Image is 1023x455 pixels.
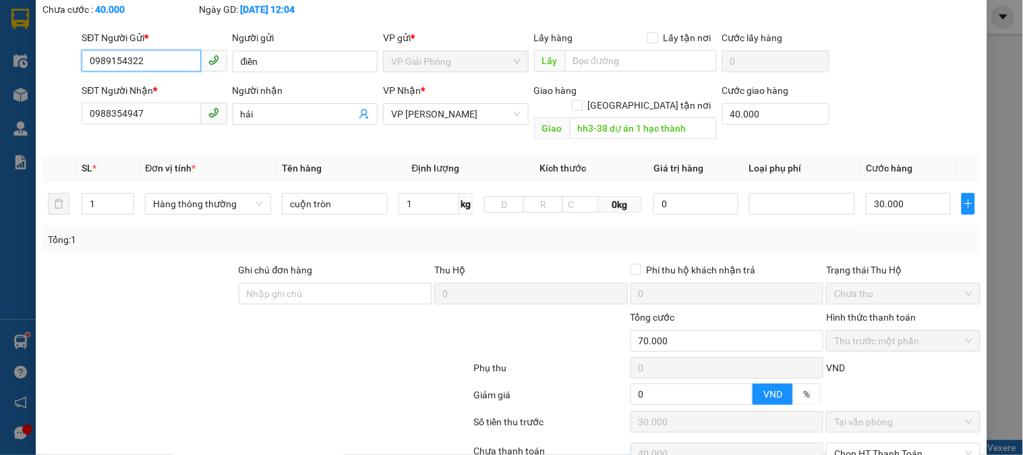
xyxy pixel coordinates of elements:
[826,312,916,323] label: Hình thức thanh toán
[598,196,642,213] span: 0kg
[826,263,980,277] div: Trạng thái Thu Hộ
[534,50,565,72] span: Lấy
[473,417,544,427] label: Số tiền thu trước
[151,46,239,56] strong: Hotline : 0889 23 23 23
[565,50,717,72] input: Dọc đường
[239,265,313,275] label: Ghi chú đơn hàng
[48,193,69,215] button: delete
[282,163,322,173] span: Tên hàng
[523,196,563,213] input: R
[383,30,528,45] div: VP gửi
[359,109,370,119] span: user-add
[82,163,92,173] span: SL
[241,4,295,15] b: [DATE] 12:04
[658,30,717,45] span: Lấy tận nơi
[282,193,388,215] input: VD: Bàn, Ghế
[383,85,421,96] span: VP Nhận
[653,163,703,173] span: Giá trị hàng
[200,2,353,17] div: Ngày GD:
[722,51,830,72] input: Cước lấy hàng
[803,389,810,400] span: %
[412,163,460,173] span: Định lượng
[233,83,378,98] div: Người nhận
[48,232,396,247] div: Tổng: 1
[434,265,465,275] span: Thu Hộ
[641,263,761,277] span: Phí thu hộ khách nhận trả
[391,104,520,124] span: VP LÊ HỒNG PHONG
[962,198,974,209] span: plus
[472,360,629,384] div: Phụ thu
[57,99,76,109] span: điền
[570,117,717,139] input: Dọc đường
[135,61,167,71] span: Website
[866,163,912,173] span: Cước hàng
[834,284,972,304] span: Chưa thu
[135,59,254,72] strong: : [DOMAIN_NAME]
[42,2,196,17] div: Chưa cước :
[534,117,570,139] span: Giao
[9,13,65,70] img: logo
[763,389,782,400] span: VND
[82,30,227,45] div: SĐT Người Gửi
[472,387,629,411] div: Giảm giá
[722,85,789,96] label: Cước giao hàng
[13,99,55,109] strong: Người gửi:
[140,29,250,43] strong: PHIẾU GỬI HÀNG
[208,55,219,65] span: phone
[962,193,975,215] button: plus
[459,193,473,215] span: kg
[583,98,717,113] span: [GEOGRAPHIC_DATA] tận nơi
[95,4,125,15] b: 40.000
[103,12,287,26] strong: CÔNG TY TNHH VĨNH QUANG
[534,32,573,43] span: Lấy hàng
[722,103,830,125] input: Cước giao hàng
[153,194,262,214] span: Hàng thông thường
[834,331,972,351] span: Thu trước một phần
[534,85,577,96] span: Giao hàng
[15,78,148,92] span: VP gửi:
[834,412,972,432] span: Tại văn phòng
[744,155,860,182] th: Loại phụ phí
[826,363,845,373] span: VND
[484,196,524,213] input: D
[233,30,378,45] div: Người gửi
[722,32,783,43] label: Cước lấy hàng
[145,163,196,173] span: Đơn vị tính
[540,163,587,173] span: Kích thước
[55,78,147,92] span: 437A Giải Phóng
[82,83,227,98] div: SĐT Người Nhận
[631,411,824,433] input: 0
[631,312,675,323] span: Tổng cước
[239,283,432,304] input: Ghi chú đơn hàng
[562,196,598,213] input: C
[208,107,219,118] span: phone
[391,51,520,72] span: VP Giải Phóng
